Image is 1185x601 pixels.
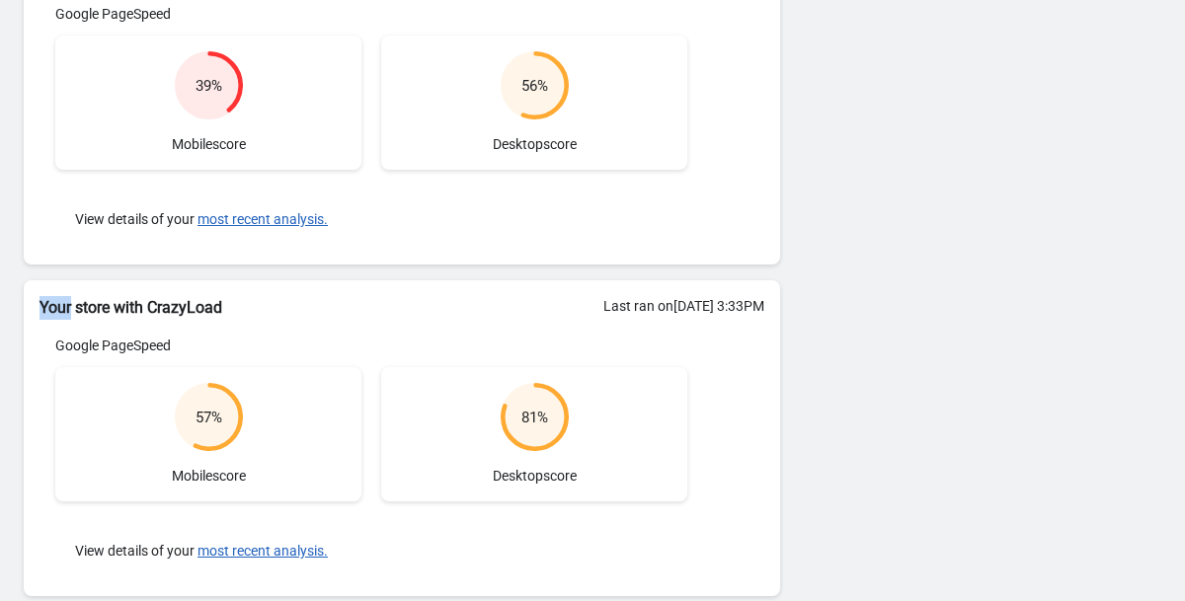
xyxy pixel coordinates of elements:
div: 56 % [521,76,548,96]
div: 39 % [196,76,222,96]
button: most recent analysis. [197,211,328,227]
div: Desktop score [381,367,687,501]
div: View details of your [55,521,687,580]
div: Desktop score [381,36,687,170]
div: Last ran on [DATE] 3:33PM [603,296,764,316]
div: Google PageSpeed [55,4,687,24]
div: View details of your [55,189,687,249]
div: 57 % [196,408,222,427]
div: Google PageSpeed [55,336,687,355]
div: Mobile score [55,36,361,170]
button: most recent analysis. [197,543,328,559]
div: 81 % [521,408,548,427]
div: Mobile score [55,367,361,501]
h2: Your store with CrazyLoad [39,296,764,320]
